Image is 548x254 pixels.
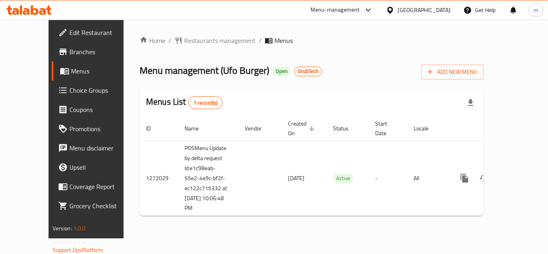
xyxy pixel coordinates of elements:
table: enhanced table [140,116,538,216]
span: m [534,6,538,14]
a: Restaurants management [175,36,256,45]
span: Grocery Checklist [69,201,134,211]
span: ID [146,124,161,133]
a: Promotions [52,119,140,138]
a: Grocery Checklist [52,196,140,215]
span: Start Date [375,119,398,138]
th: Actions [449,116,538,141]
span: GrubTech [294,68,322,75]
a: Menus [52,61,140,81]
span: Name [185,124,209,133]
span: Created On [288,119,317,138]
a: Coupons [52,100,140,119]
button: Add New Menu [421,65,483,79]
span: 1 record(s) [189,99,223,107]
span: Upsell [69,163,134,172]
nav: breadcrumb [140,36,483,45]
span: Status [333,124,359,133]
span: Coupons [69,105,134,114]
li: / [168,36,171,45]
a: Upsell [52,158,140,177]
button: more [455,169,474,188]
h2: Menus List [146,96,223,109]
div: [GEOGRAPHIC_DATA] [398,6,451,14]
div: Menu-management [311,5,360,15]
span: Menu management ( Ufo Burger ) [140,61,269,79]
a: Menu disclaimer [52,138,140,158]
span: Open [272,68,291,75]
span: Add New Menu [428,67,477,77]
span: Restaurants management [184,36,256,45]
span: Menus [71,66,134,76]
span: Branches [69,47,134,57]
span: Promotions [69,124,134,134]
td: - [369,140,407,216]
td: POSMenu Update by delta request Id:e1c98eab-55e2-4e9c-bf2f-ec122c715332 at [DATE] 10:06:48 PM [178,140,238,216]
span: Menu disclaimer [69,143,134,153]
span: Coverage Report [69,182,134,191]
button: Change Status [474,169,493,188]
td: All [407,140,449,216]
a: Branches [52,42,140,61]
span: 1.0.0 [73,223,86,234]
a: Home [140,36,165,45]
td: 1272029 [140,140,178,216]
span: Choice Groups [69,85,134,95]
div: Open [272,67,291,76]
span: Version: [53,223,72,234]
div: Total records count [188,96,223,109]
span: Active [333,174,353,183]
span: Get support on: [53,237,89,247]
div: Export file [461,93,480,112]
a: Edit Restaurant [52,23,140,42]
a: Choice Groups [52,81,140,100]
span: Edit Restaurant [69,28,134,37]
span: [DATE] [288,173,304,183]
a: Coverage Report [52,177,140,196]
span: Menus [274,36,293,45]
span: Locale [414,124,439,133]
li: / [259,36,262,45]
span: Vendor [245,124,272,133]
